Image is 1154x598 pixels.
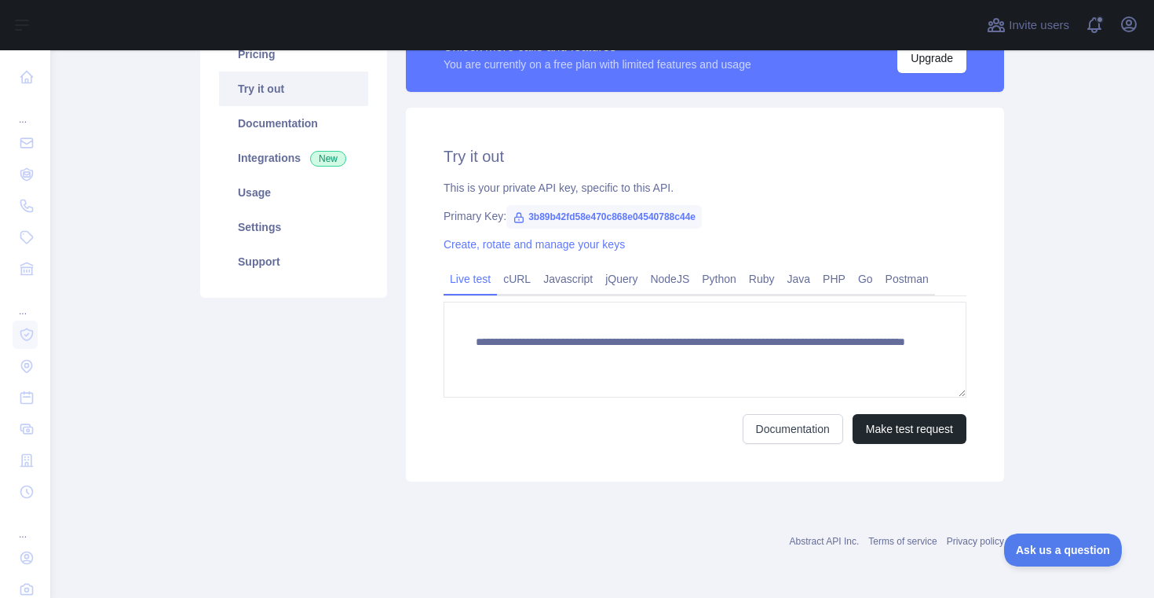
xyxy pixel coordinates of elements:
span: Invite users [1009,17,1069,35]
div: Primary Key: [444,208,966,224]
a: Integrations New [219,141,368,175]
span: New [310,151,346,167]
a: Privacy policy [947,536,1004,547]
a: NodeJS [644,266,696,292]
a: Javascript [537,266,599,292]
a: Try it out [219,72,368,106]
a: Pricing [219,37,368,72]
button: Upgrade [897,43,966,73]
a: jQuery [599,266,644,292]
h2: Try it out [444,145,966,167]
a: Python [696,266,743,292]
iframe: Toggle Customer Support [1004,534,1123,567]
a: Abstract API Inc. [790,536,860,547]
div: ... [13,94,38,126]
a: Live test [444,266,497,292]
a: Postman [879,266,935,292]
a: PHP [816,266,852,292]
a: Settings [219,210,368,244]
div: You are currently on a free plan with limited features and usage [444,57,751,72]
button: Invite users [984,13,1072,38]
a: Support [219,244,368,279]
a: Terms of service [868,536,937,547]
a: Usage [219,175,368,210]
a: Ruby [743,266,781,292]
a: cURL [497,266,537,292]
button: Make test request [853,414,966,444]
div: This is your private API key, specific to this API. [444,180,966,196]
div: ... [13,286,38,317]
a: Create, rotate and manage your keys [444,238,625,251]
div: ... [13,509,38,541]
a: Go [852,266,879,292]
span: 3b89b42fd58e470c868e04540788c44e [506,205,702,229]
a: Java [781,266,817,292]
a: Documentation [743,414,843,444]
a: Documentation [219,106,368,141]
